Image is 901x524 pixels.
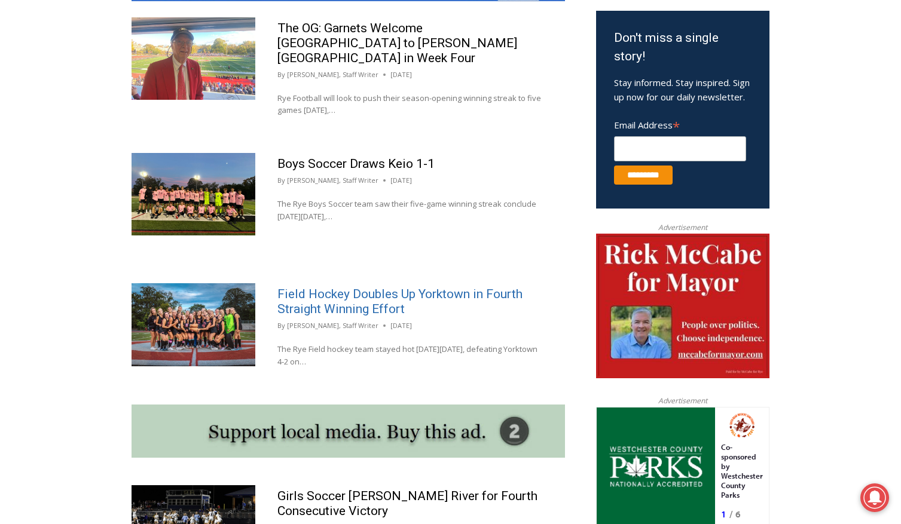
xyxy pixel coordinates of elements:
[277,69,285,80] span: By
[277,92,543,117] p: Rye Football will look to push their season-opening winning streak to five games [DATE],…
[125,35,167,98] div: Co-sponsored by Westchester County Parks
[277,343,543,368] p: The Rye Field hockey team stayed hot [DATE][DATE], defeating Yorktown 4-2 on…
[10,120,153,148] h4: [PERSON_NAME] Read Sanctuary Fall Fest: [DATE]
[139,101,145,113] div: 6
[277,157,435,171] a: Boys Soccer Draws Keio 1-1
[125,101,130,113] div: 1
[614,29,752,66] h3: Don't miss a single story!
[277,175,285,186] span: By
[1,119,173,149] a: [PERSON_NAME] Read Sanctuary Fall Fest: [DATE]
[277,320,285,331] span: By
[614,75,752,104] p: Stay informed. Stay inspired. Sign up now for our daily newsletter.
[302,1,565,116] div: "At the 10am stand-up meeting, each intern gets a chance to take [PERSON_NAME] and the other inte...
[390,320,412,331] time: [DATE]
[390,69,412,80] time: [DATE]
[277,287,523,316] a: Field Hockey Doubles Up Yorktown in Fourth Straight Winning Effort
[132,405,565,458] img: support local media, buy this ad
[614,113,746,134] label: Email Address
[646,395,719,406] span: Advertisement
[1,1,119,119] img: s_800_29ca6ca9-f6cc-433c-a631-14f6620ca39b.jpeg
[132,17,255,100] img: (PHOTO: The voice of Rye Garnet Football and Old Garnet Steve Feeney in the Nugent Stadium press ...
[277,21,517,65] a: The OG: Garnets Welcome [GEOGRAPHIC_DATA] to [PERSON_NAME][GEOGRAPHIC_DATA] in Week Four
[313,119,554,146] span: Intern @ [DOMAIN_NAME]
[133,101,136,113] div: /
[287,321,378,330] a: [PERSON_NAME], Staff Writer
[288,116,579,149] a: Intern @ [DOMAIN_NAME]
[287,70,378,79] a: [PERSON_NAME], Staff Writer
[132,153,255,235] img: (PHOTO: The Rye Boys Soccer team from their match agains Keio Academy on September 30, 2025. Cred...
[277,198,543,223] p: The Rye Boys Soccer team saw their five-game winning streak conclude [DATE][DATE],…
[646,222,719,233] span: Advertisement
[277,489,537,518] a: Girls Soccer [PERSON_NAME] River for Fourth Consecutive Victory
[390,175,412,186] time: [DATE]
[132,283,255,366] img: (PHOTO: The 2025 Rye Field Hockey team. Credit: Maureen Tsuchida.)
[287,176,378,185] a: [PERSON_NAME], Staff Writer
[596,234,769,378] img: McCabe for Mayor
